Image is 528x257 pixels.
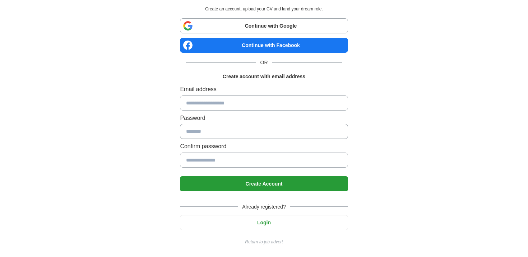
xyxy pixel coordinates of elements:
[181,6,346,13] p: Create an account, upload your CV and land your dream role.
[180,85,348,94] label: Email address
[180,176,348,191] button: Create Account
[180,220,348,225] a: Login
[180,18,348,33] a: Continue with Google
[238,203,290,211] span: Already registered?
[223,73,305,80] h1: Create account with email address
[180,215,348,230] button: Login
[180,239,348,246] a: Return to job advert
[180,113,348,123] label: Password
[256,59,272,66] span: OR
[180,38,348,53] a: Continue with Facebook
[180,142,348,151] label: Confirm password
